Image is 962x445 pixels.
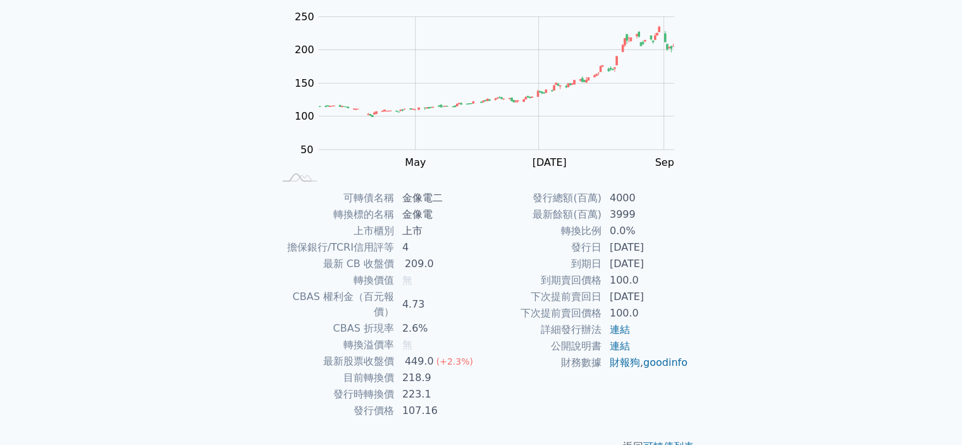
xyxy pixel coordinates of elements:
td: 到期賣回價格 [481,272,602,289]
td: 上市櫃別 [274,223,395,239]
td: 3999 [602,206,689,223]
td: 最新餘額(百萬) [481,206,602,223]
a: goodinfo [643,356,688,368]
div: 209.0 [402,256,436,272]
tspan: [DATE] [532,156,566,168]
td: [DATE] [602,256,689,272]
td: 到期日 [481,256,602,272]
a: 連結 [610,323,630,335]
td: 223.1 [395,386,481,403]
td: 最新股票收盤價 [274,353,395,370]
tspan: 100 [295,110,314,122]
td: 金像電二 [395,190,481,206]
td: 4000 [602,190,689,206]
tspan: 150 [295,77,314,89]
g: Chart [288,11,693,194]
tspan: 50 [300,144,313,156]
span: 無 [402,339,412,351]
tspan: Sep [655,156,674,168]
td: 發行時轉換價 [274,386,395,403]
td: 目前轉換價 [274,370,395,386]
td: 金像電 [395,206,481,223]
td: CBAS 折現率 [274,320,395,337]
tspan: 250 [295,11,314,23]
td: 詳細發行辦法 [481,322,602,338]
td: 218.9 [395,370,481,386]
div: 449.0 [402,354,436,369]
td: 發行總額(百萬) [481,190,602,206]
td: 107.16 [395,403,481,419]
td: 轉換價值 [274,272,395,289]
td: 轉換標的名稱 [274,206,395,223]
td: 下次提前賣回價格 [481,305,602,322]
td: [DATE] [602,289,689,305]
td: 100.0 [602,272,689,289]
span: (+2.3%) [436,356,473,367]
td: 公開說明書 [481,338,602,354]
td: 財務數據 [481,354,602,371]
td: 轉換溢價率 [274,337,395,353]
a: 連結 [610,340,630,352]
td: [DATE] [602,239,689,256]
td: 擔保銀行/TCRI信用評等 [274,239,395,256]
td: 上市 [395,223,481,239]
td: , [602,354,689,371]
td: 100.0 [602,305,689,322]
td: 下次提前賣回日 [481,289,602,305]
td: 發行價格 [274,403,395,419]
a: 財報狗 [610,356,640,368]
td: 可轉債名稱 [274,190,395,206]
td: 發行日 [481,239,602,256]
td: 4.73 [395,289,481,320]
tspan: 200 [295,44,314,56]
td: 2.6% [395,320,481,337]
td: 0.0% [602,223,689,239]
td: 4 [395,239,481,256]
tspan: May [405,156,426,168]
td: CBAS 權利金（百元報價） [274,289,395,320]
td: 最新 CB 收盤價 [274,256,395,272]
td: 轉換比例 [481,223,602,239]
span: 無 [402,274,412,286]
